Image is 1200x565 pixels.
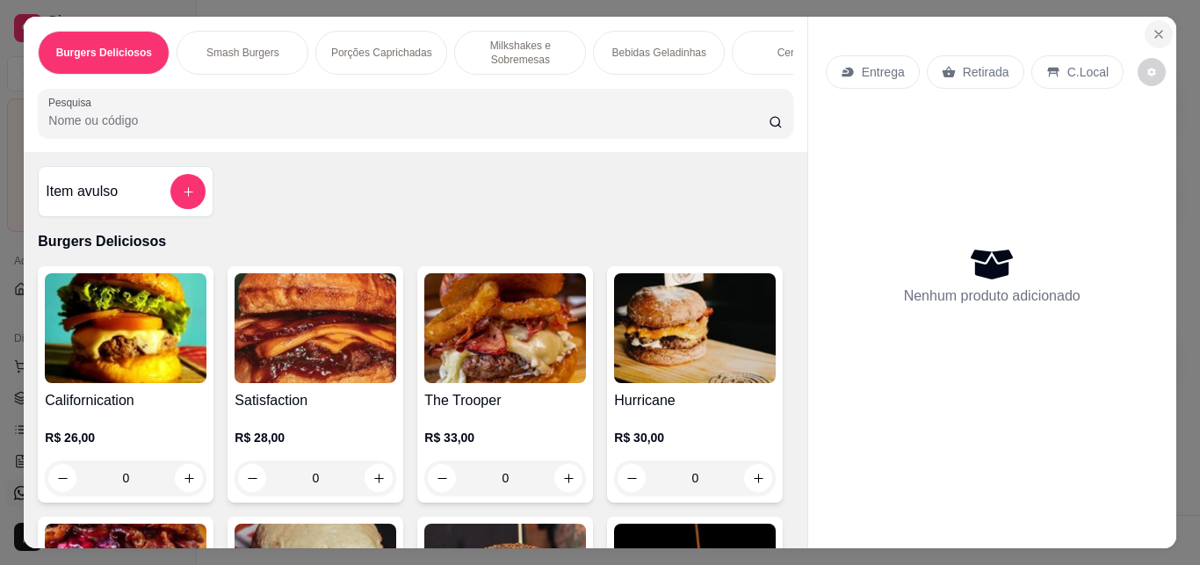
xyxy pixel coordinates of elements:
[1138,58,1166,86] button: decrease-product-quantity
[614,390,776,411] h4: Hurricane
[614,429,776,446] p: R$ 30,00
[56,46,152,60] p: Burgers Deliciosos
[1145,20,1173,48] button: Close
[45,273,206,383] img: product-image
[862,63,905,81] p: Entrega
[38,231,792,252] p: Burgers Deliciosos
[45,429,206,446] p: R$ 26,00
[469,39,571,67] p: Milkshakes e Sobremesas
[424,390,586,411] h4: The Trooper
[424,273,586,383] img: product-image
[235,429,396,446] p: R$ 28,00
[614,273,776,383] img: product-image
[904,286,1081,307] p: Nenhum produto adicionado
[963,63,1009,81] p: Retirada
[170,174,206,209] button: add-separate-item
[48,95,98,110] label: Pesquisa
[777,46,819,60] p: Cervejas
[424,429,586,446] p: R$ 33,00
[45,390,206,411] h4: Californication
[206,46,279,60] p: Smash Burgers
[235,273,396,383] img: product-image
[46,181,118,202] h4: Item avulso
[612,46,706,60] p: Bebidas Geladinhas
[1067,63,1109,81] p: C.Local
[235,390,396,411] h4: Satisfaction
[331,46,432,60] p: Porções Caprichadas
[48,112,769,129] input: Pesquisa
